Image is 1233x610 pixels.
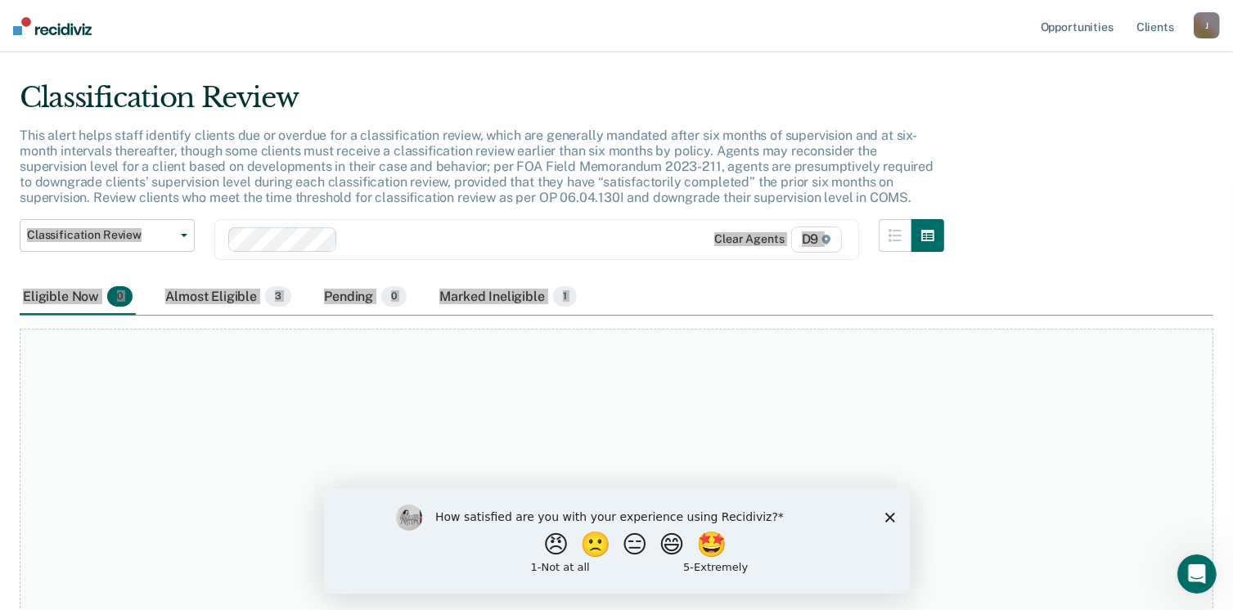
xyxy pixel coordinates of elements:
span: 0 [381,286,407,307]
div: At this time, there are no clients who are Eligible Now. Please navigate to one of the other tabs. [318,492,915,527]
iframe: Intercom live chat [1177,554,1217,594]
p: This alert helps staff identify clients due or overdue for a classification review, which are gen... [20,128,934,206]
span: D9 [791,227,843,253]
button: J [1194,12,1220,38]
div: Pending0 [321,280,410,316]
div: Classification Review [20,81,944,128]
div: Clear agents [714,232,784,246]
span: Classification Review [27,228,174,242]
span: 3 [265,286,291,307]
div: Marked Ineligible1 [436,280,580,316]
div: Almost Eligible3 [162,280,295,316]
button: Classification Review [20,219,195,252]
span: 0 [107,286,133,307]
iframe: Survey by Kim from Recidiviz [324,488,910,594]
div: Eligible Now0 [20,280,136,316]
span: 1 [553,286,577,307]
img: Recidiviz [13,17,92,35]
